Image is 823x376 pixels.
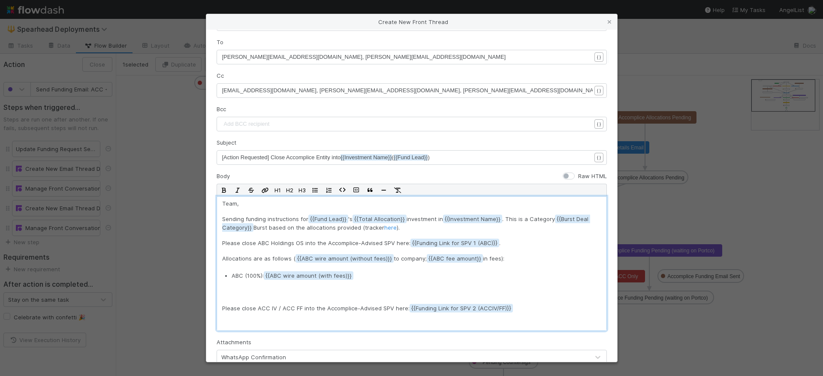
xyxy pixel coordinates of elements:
button: Edit Link [258,184,272,196]
span: [Action Requested] Close Accomplice Entity into ( ) [222,154,430,161]
span: {{ABC fee amount [427,254,483,263]
div: Create New Front Thread [206,14,617,30]
p: Please close ACC IV / ACC FF into the Accomplice-Advised SPV here: [222,304,601,328]
label: To [217,38,223,46]
button: Remove Format [391,184,404,196]
button: Horizontal Rule [377,184,391,196]
button: Ordered List [322,184,336,196]
span: {{ABC wire amount (without fees) [295,254,394,263]
label: Body [217,172,230,180]
a: here [384,224,397,231]
span: [PERSON_NAME][EMAIL_ADDRESS][DOMAIN_NAME], [PERSON_NAME][EMAIL_ADDRESS][DOMAIN_NAME] [222,54,506,60]
span: {{Funding Link for SPV 2 (ACCIV/FF) [410,304,513,312]
p: Sending funding instructions for 's investment in . This is a Category Burst based on the allocat... [222,215,601,232]
button: Bullet List [308,184,322,196]
span: {{Funding Link for SPV 1 (ABC) [410,239,499,247]
button: Blockquote [363,184,377,196]
span: {{ABC wire amount (with fees) [264,271,353,280]
p: Team, [222,199,601,208]
span: {{Fund Lead [308,215,348,223]
button: { } [594,52,603,62]
button: H2 [283,184,296,196]
button: { } [594,153,603,162]
p: Allocations are as follows ( to company; in fees): [222,254,601,263]
button: Bold [217,184,231,196]
button: { } [594,86,603,95]
span: {{Fund Lead}} [394,154,428,161]
label: Attachments [217,338,251,346]
div: WhatsApp Confirmation [221,353,286,361]
button: { } [594,119,603,129]
button: Italic [231,184,244,196]
span: {{Total Allocation [353,215,407,223]
span: {{Investment Name [443,215,502,223]
button: H1 [272,184,283,196]
p: Please close ABC Holdings OS into the Accomplice-Advised SPV here: . [222,239,601,247]
label: Subject [217,138,236,147]
button: Code Block [350,184,363,196]
button: Code [336,184,350,196]
span: {{Investment Name}} [341,154,392,161]
span: {{Burst Deal Category [222,215,590,232]
p: ABC (100%): [232,271,588,295]
button: Strikethrough [244,184,258,196]
label: Bcc [217,105,226,113]
label: Raw HTML [578,172,607,180]
button: H3 [296,184,308,196]
label: Cc [217,71,224,80]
